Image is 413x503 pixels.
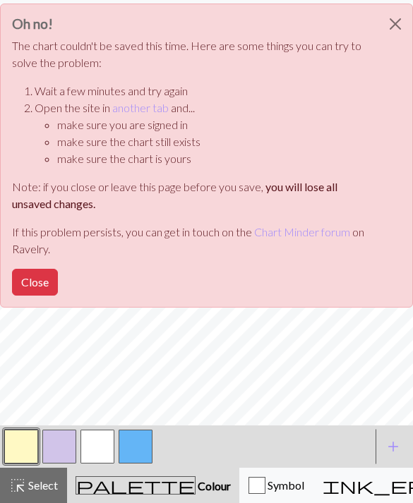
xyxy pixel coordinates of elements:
p: Note: if you close or leave this page before you save, [12,178,378,212]
span: palette [76,475,195,495]
span: Select [26,478,58,492]
span: highlight_alt [9,475,26,495]
p: If this problem persists, you can get in touch on the on Ravelry. [12,224,378,257]
h3: Oh no! [12,16,378,32]
li: make sure the chart is yours [57,150,378,167]
span: Colour [196,479,231,492]
button: Colour [67,468,239,503]
li: make sure the chart still exists [57,133,378,150]
a: another tab [112,101,169,114]
button: Symbol [239,468,313,503]
span: add [385,437,402,456]
button: Close [12,269,58,296]
li: make sure you are signed in [57,116,378,133]
p: The chart couldn't be saved this time. Here are some things you can try to solve the problem: [12,37,378,71]
li: Wait a few minutes and try again [35,83,378,99]
span: Symbol [265,478,304,492]
button: Close [378,4,412,44]
a: Chart Minder forum [254,225,350,238]
li: Open the site in and... [35,99,378,167]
